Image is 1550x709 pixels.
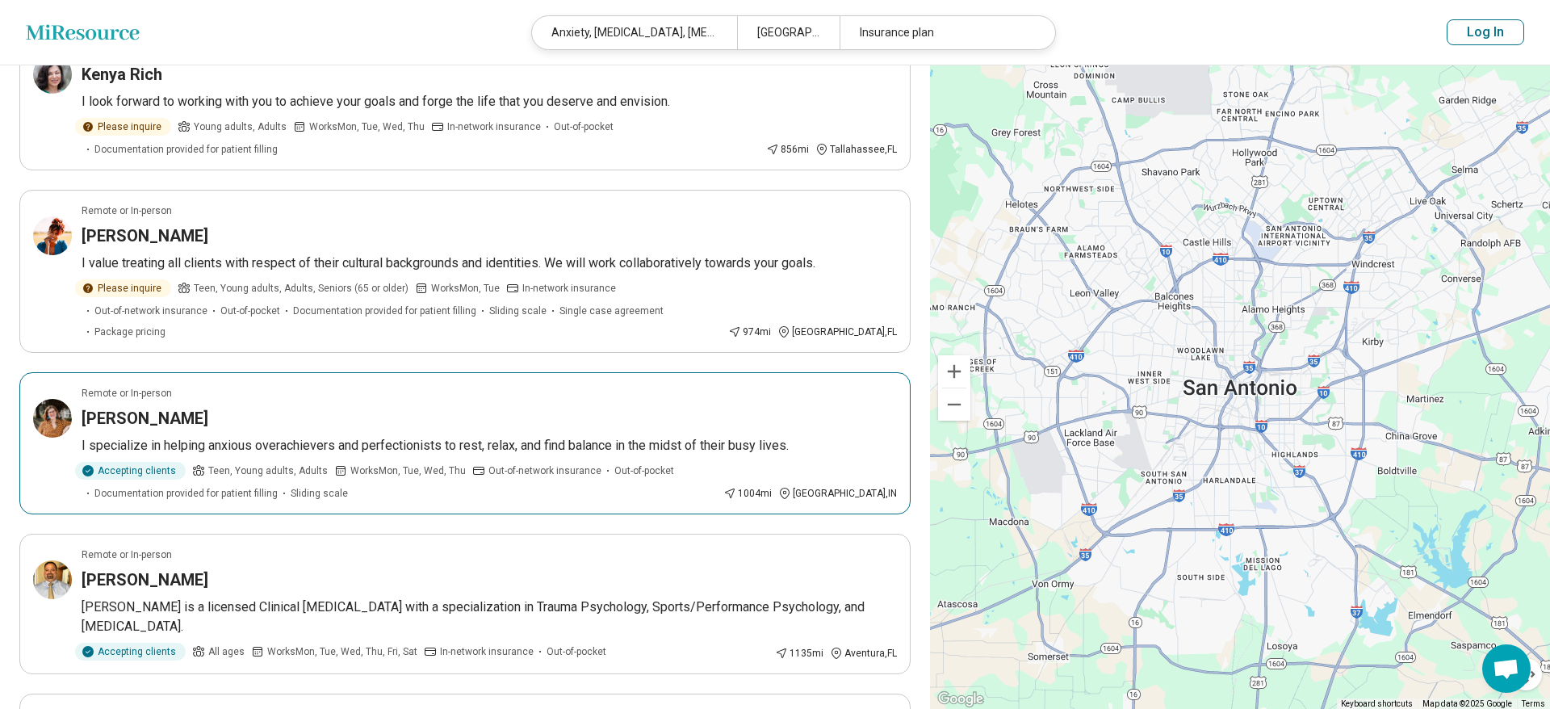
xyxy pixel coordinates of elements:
div: 974 mi [728,325,771,339]
span: Young adults, Adults [194,120,287,134]
h3: [PERSON_NAME] [82,568,208,591]
span: Out-of-pocket [554,120,614,134]
div: Accepting clients [75,462,186,480]
span: Works Mon, Tue, Wed, Thu, Fri, Sat [267,644,417,659]
p: I look forward to working with you to achieve your goals and forge the life that you deserve and ... [82,92,897,111]
span: Documentation provided for patient filling [94,142,278,157]
span: Works Mon, Tue, Wed, Thu [309,120,425,134]
div: Please inquire [75,118,171,136]
p: I value treating all clients with respect of their cultural backgrounds and identities. We will w... [82,254,897,273]
p: I specialize in helping anxious overachievers and perfectionists to rest, relax, and find balance... [82,436,897,455]
span: Works Mon, Tue [431,281,500,296]
button: Log In [1447,19,1524,45]
div: Aventura , FL [830,646,897,661]
div: 856 mi [766,142,809,157]
div: Tallahassee , FL [815,142,897,157]
a: Terms [1522,699,1545,708]
span: In-network insurance [440,644,534,659]
span: Out-of-pocket [614,464,674,478]
span: Single case agreement [559,304,664,318]
span: All ages [208,644,245,659]
span: Out-of-network insurance [488,464,601,478]
h3: Kenya Rich [82,63,162,86]
span: Package pricing [94,325,165,339]
div: Please inquire [75,279,171,297]
span: Documentation provided for patient filling [293,304,476,318]
h3: [PERSON_NAME] [82,407,208,430]
button: Zoom in [938,355,970,388]
div: Accepting clients [75,643,186,661]
div: [GEOGRAPHIC_DATA] , FL [777,325,897,339]
span: Out-of-network insurance [94,304,207,318]
div: 1004 mi [723,486,772,501]
div: [GEOGRAPHIC_DATA], [GEOGRAPHIC_DATA] [737,16,840,49]
span: Sliding scale [291,486,348,501]
p: Remote or In-person [82,386,172,401]
span: Sliding scale [489,304,547,318]
div: Insurance plan [840,16,1045,49]
span: Documentation provided for patient filling [94,486,278,501]
a: Open chat [1482,644,1531,693]
span: Works Mon, Tue, Wed, Thu [350,464,466,478]
span: In-network insurance [522,281,616,296]
p: Remote or In-person [82,203,172,218]
span: Teen, Young adults, Adults [208,464,328,478]
span: In-network insurance [447,120,541,134]
p: [PERSON_NAME] is a licensed Clinical [MEDICAL_DATA] with a specialization in Trauma Psychology, S... [82,598,897,636]
span: Out-of-pocket [220,304,280,318]
p: Remote or In-person [82,547,172,562]
button: Zoom out [938,388,970,421]
span: Teen, Young adults, Adults, Seniors (65 or older) [194,281,408,296]
span: Out-of-pocket [547,644,606,659]
div: [GEOGRAPHIC_DATA] , IN [778,486,897,501]
h3: [PERSON_NAME] [82,224,208,247]
div: Anxiety, [MEDICAL_DATA], [MEDICAL_DATA] ([MEDICAL_DATA]) [532,16,737,49]
div: 1135 mi [775,646,823,661]
span: Map data ©2025 Google [1422,699,1512,708]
